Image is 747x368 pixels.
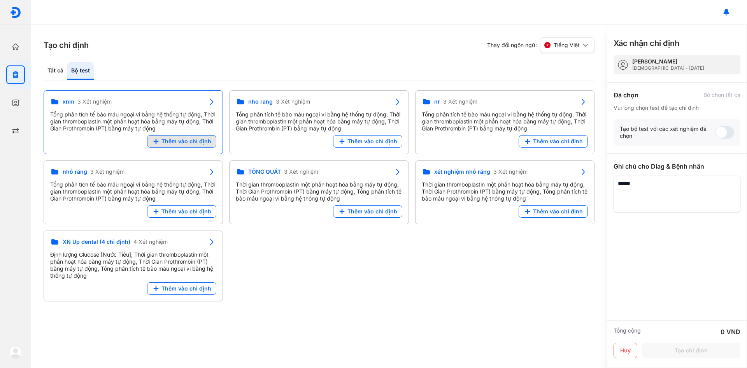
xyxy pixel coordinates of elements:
[248,98,273,105] span: nho rang
[333,135,402,148] button: Thêm vào chỉ định
[63,168,87,175] span: nhổ răng
[487,37,594,53] div: Thay đổi ngôn ngữ:
[161,138,211,145] span: Thêm vào chỉ định
[533,138,583,145] span: Thêm vào chỉ định
[632,65,704,71] div: [DEMOGRAPHIC_DATA] - [DATE]
[10,7,21,18] img: logo
[493,168,528,175] span: 3 Xét nghiệm
[632,58,704,65] div: [PERSON_NAME]
[63,238,130,245] span: XN Up dental (4 chỉ định)
[614,38,679,49] h3: Xác nhận chỉ định
[347,208,397,215] span: Thêm vào chỉ định
[422,111,588,132] div: Tổng phân tích tế bào máu ngoại vi bằng hệ thống tự động, Thời gian thromboplastin một phần hoạt ...
[161,285,211,292] span: Thêm vào chỉ định
[614,327,641,336] div: Tổng cộng
[703,92,740,99] div: Bỏ chọn tất cả
[614,343,637,358] button: Huỷ
[50,111,216,132] div: Tổng phân tích tế bào máu ngoại vi bằng hệ thống tự động, Thời gian thromboplastin một phần hoạt ...
[422,181,588,202] div: Thời gian thromboplastin một phần hoạt hóa bằng máy tự động, Thời Gian Prothrombin (PT) bằng máy ...
[147,135,216,148] button: Thêm vào chỉ định
[50,181,216,202] div: Tổng phân tích tế bào máu ngoại vi bằng hệ thống tự động, Thời gian thromboplastin một phần hoạt ...
[77,98,112,105] span: 3 Xét nghiệm
[443,98,477,105] span: 3 Xét nghiệm
[347,138,397,145] span: Thêm vào chỉ định
[620,125,715,139] div: Tạo bộ test với các xét nghiệm đã chọn
[67,62,94,80] div: Bộ test
[721,327,740,336] div: 0 VND
[519,135,588,148] button: Thêm vào chỉ định
[434,98,440,105] span: nr
[50,251,216,279] div: Định lượng Glucose [Nước Tiểu], Thời gian thromboplastin một phần hoạt hóa bằng máy tự động, Thời...
[236,181,402,202] div: Thời gian thromboplastin một phần hoạt hóa bằng máy tự động, Thời Gian Prothrombin (PT) bằng máy ...
[519,205,588,218] button: Thêm vào chỉ định
[90,168,124,175] span: 3 Xét nghiệm
[614,104,740,111] div: Vui lòng chọn test để tạo chỉ định
[284,168,318,175] span: 3 Xét nghiệm
[147,205,216,218] button: Thêm vào chỉ định
[614,90,638,100] div: Đã chọn
[44,40,89,51] h3: Tạo chỉ định
[133,238,168,245] span: 4 Xét nghiệm
[276,98,310,105] span: 3 Xét nghiệm
[9,346,22,359] img: logo
[147,282,216,295] button: Thêm vào chỉ định
[44,62,67,80] div: Tất cả
[554,42,580,49] span: Tiếng Việt
[161,208,211,215] span: Thêm vào chỉ định
[434,168,490,175] span: xét nghiệm nhổ răng
[63,98,74,105] span: xnm
[642,343,740,358] button: Tạo chỉ định
[248,168,281,175] span: TỔNG QUÁT
[533,208,583,215] span: Thêm vào chỉ định
[333,205,402,218] button: Thêm vào chỉ định
[236,111,402,132] div: Tổng phân tích tế bào máu ngoại vi bằng hệ thống tự động, Thời gian thromboplastin một phần hoạt ...
[614,162,740,171] div: Ghi chú cho Diag & Bệnh nhân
